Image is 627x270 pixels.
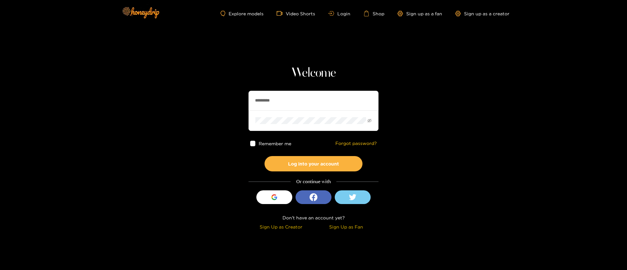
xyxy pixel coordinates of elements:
a: Sign up as a fan [397,11,442,16]
a: Forgot password? [335,141,377,146]
span: video-camera [277,10,286,16]
div: Sign Up as Creator [250,223,312,230]
a: Shop [363,10,384,16]
a: Explore models [220,11,264,16]
a: Sign up as a creator [455,11,509,16]
div: Or continue with [249,178,378,185]
span: Remember me [259,141,292,146]
a: Video Shorts [277,10,315,16]
button: Log into your account [265,156,362,171]
div: Sign Up as Fan [315,223,377,230]
span: eye-invisible [367,119,372,123]
a: Login [328,11,350,16]
div: Don't have an account yet? [249,214,378,221]
h1: Welcome [249,65,378,81]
